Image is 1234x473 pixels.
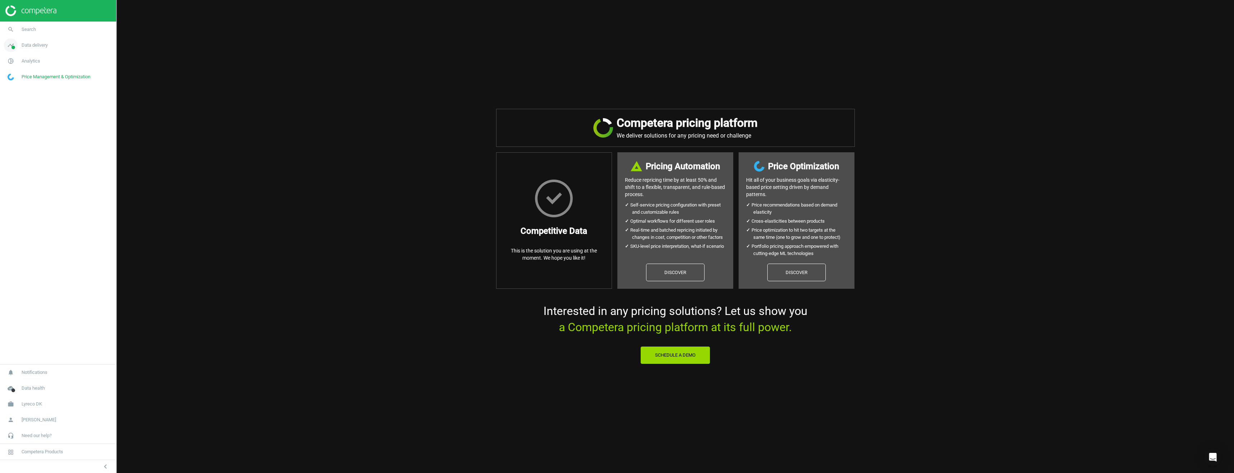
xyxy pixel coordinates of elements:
h2: Competera pricing platform [617,116,758,130]
span: Price Management & Optimization [22,74,90,80]
img: HxscrLsMTvcLXxPnqlhRQhRi+upeiQYiT7g7j1jdpu6T9n6zgWWHzG7gAAAABJRU5ErkJggg== [535,180,573,217]
img: JRVR7TKHubxRX4WiWFsHXLVQu3oYgKr0EdU6k5jjvBYYAAAAAElFTkSuQmCC [593,118,613,138]
i: notifications [4,366,18,379]
span: a Competera pricing platform at its full power. [559,320,792,334]
span: Data delivery [22,42,48,48]
li: Cross-elasticities between products [753,218,847,225]
i: pie_chart_outlined [4,54,18,68]
span: Need our help? [22,432,52,439]
span: Competera Products [22,449,63,455]
p: We deliver solutions for any pricing need or challenge [617,132,758,139]
h3: Price Optimization [768,160,839,173]
li: Optimal workflows for different user roles [632,218,726,225]
button: Schedule a Demo [640,346,710,364]
img: DI+PfHAOTJwAAAAASUVORK5CYII= [631,161,642,171]
li: Portfolio pricing approach empowered with cutting-edge ML technologies [753,243,847,257]
span: Lyreco DK [22,401,42,407]
a: Discover [646,264,705,282]
p: Interested in any pricing solutions? Let us show you [496,303,855,335]
li: Self-service pricing configuration with preset and customizable rules [632,201,726,216]
i: person [4,413,18,427]
li: SKU-level price interpretation, what-if scenario [632,243,726,250]
span: Notifications [22,369,47,376]
span: Analytics [22,58,40,64]
i: headset_mic [4,429,18,442]
h3: Pricing Automation [646,160,720,173]
li: Price optimization to hit two targets at the same time (one to grow and one to protect) [753,227,847,241]
i: work [4,397,18,411]
i: chevron_left [101,462,110,471]
img: ajHJNr6hYgQAAAAASUVORK5CYII= [5,5,56,16]
h3: Competitive Data [521,224,587,237]
span: Data health [22,385,45,391]
button: chevron_left [96,462,114,471]
li: Real-time and batched repricing initiated by changes in cost, competition or other factors [632,227,726,241]
img: wGWNvw8QSZomAAAAABJRU5ErkJggg== [8,74,14,80]
p: Reduce repricing time by at least 50% and shift to a flexible, transparent, and rule-based process. [625,176,726,198]
span: [PERSON_NAME] [22,417,56,423]
div: Open Intercom Messenger [1204,449,1221,466]
i: search [4,23,18,36]
p: Hit all of your business goals via elasticity- based price setting driven by demand patterns. [746,176,847,198]
li: Price recommendations based on demand elasticity [753,201,847,216]
img: wGWNvw8QSZomAAAAABJRU5ErkJggg== [754,161,764,172]
i: timeline [4,38,18,52]
a: Discover [767,264,826,282]
p: This is the solution you are using at the moment. We hope you like it! [504,247,604,261]
span: Search [22,26,36,33]
i: cloud_done [4,381,18,395]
